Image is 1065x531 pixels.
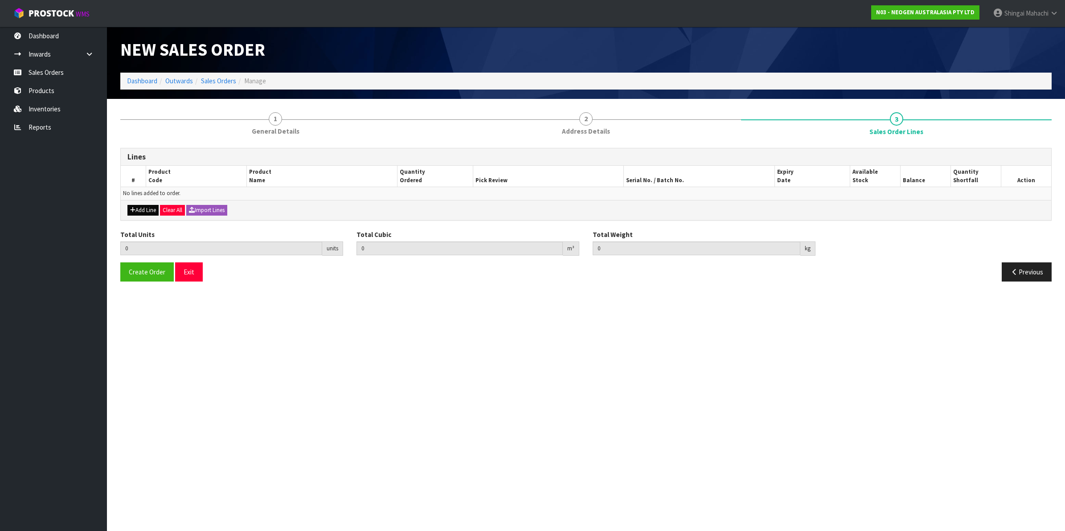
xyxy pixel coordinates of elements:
button: Add Line [127,205,159,216]
button: Previous [1002,262,1052,282]
button: Import Lines [186,205,227,216]
label: Total Cubic [356,230,391,239]
th: Available Stock [850,166,901,187]
span: New Sales Order [120,38,265,61]
small: WMS [76,10,90,18]
th: # [121,166,146,187]
span: Manage [244,77,266,85]
span: Create Order [129,268,165,276]
span: 1 [269,112,282,126]
span: Sales Order Lines [120,141,1052,288]
span: Sales Order Lines [869,127,923,136]
label: Total Weight [593,230,633,239]
th: Action [1001,166,1051,187]
th: Expiry Date [774,166,850,187]
a: Outwards [165,77,193,85]
a: Sales Orders [201,77,236,85]
h3: Lines [127,153,1045,161]
a: Dashboard [127,77,157,85]
span: ProStock [29,8,74,19]
th: Quantity Shortfall [950,166,1001,187]
span: Address Details [562,127,610,136]
th: Balance [900,166,950,187]
input: Total Weight [593,241,800,255]
div: kg [800,241,815,256]
span: 2 [579,112,593,126]
label: Total Units [120,230,155,239]
span: Mahachi [1026,9,1049,17]
th: Product Code [146,166,246,187]
span: 3 [890,112,903,126]
th: Serial No. / Batch No. [624,166,775,187]
th: Product Name [246,166,397,187]
span: Shingai [1004,9,1024,17]
button: Clear All [160,205,185,216]
button: Exit [175,262,203,282]
input: Total Cubic [356,241,563,255]
img: cube-alt.png [13,8,25,19]
th: Quantity Ordered [397,166,473,187]
th: Pick Review [473,166,624,187]
td: No lines added to order. [121,187,1051,200]
div: units [322,241,343,256]
button: Create Order [120,262,174,282]
input: Total Units [120,241,322,255]
div: m³ [563,241,579,256]
span: General Details [252,127,299,136]
strong: N03 - NEOGEN AUSTRALASIA PTY LTD [876,8,975,16]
